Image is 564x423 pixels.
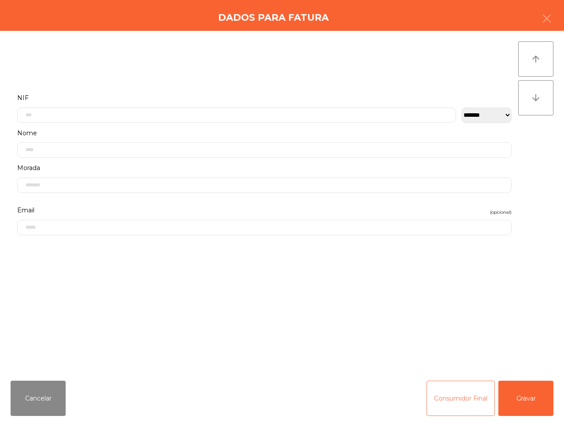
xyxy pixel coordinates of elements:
[490,208,512,216] span: (opcional)
[518,80,553,115] button: arrow_downward
[17,162,40,174] span: Morada
[11,381,66,416] button: Cancelar
[17,92,29,104] span: NIF
[498,381,553,416] button: Gravar
[427,381,495,416] button: Consumidor Final
[518,41,553,77] button: arrow_upward
[218,11,329,24] h4: Dados para Fatura
[531,54,541,64] i: arrow_upward
[17,127,37,139] span: Nome
[531,93,541,103] i: arrow_downward
[17,204,34,216] span: Email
